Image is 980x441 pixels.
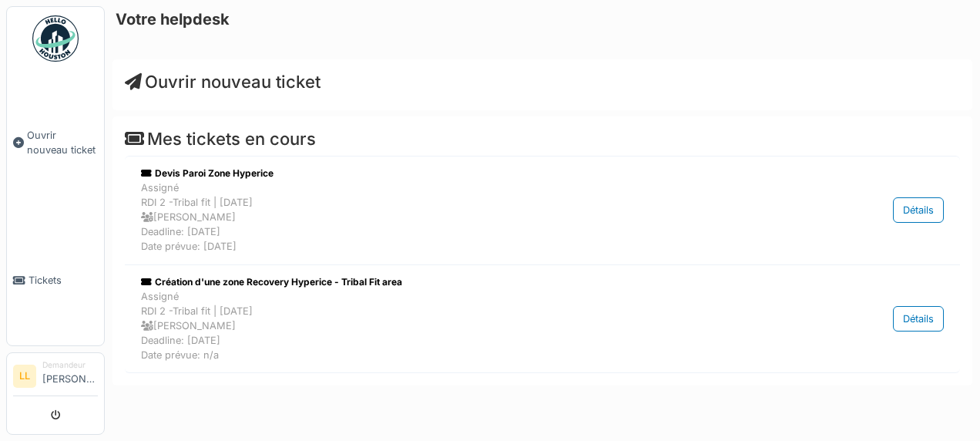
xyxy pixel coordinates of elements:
span: Tickets [29,273,98,288]
a: Ouvrir nouveau ticket [125,72,321,92]
li: LL [13,365,36,388]
img: Badge_color-CXgf-gQk.svg [32,15,79,62]
span: Ouvrir nouveau ticket [27,128,98,157]
a: Ouvrir nouveau ticket [7,70,104,215]
div: Devis Paroi Zone Hyperice [141,167,804,180]
div: Assigné RDI 2 -Tribal fit | [DATE] [PERSON_NAME] Deadline: [DATE] Date prévue: [DATE] [141,180,804,254]
a: Création d'une zone Recovery Hyperice - Tribal Fit area AssignéRDI 2 -Tribal fit | [DATE] [PERSON... [137,271,948,367]
h4: Mes tickets en cours [125,129,960,149]
div: Assigné RDI 2 -Tribal fit | [DATE] [PERSON_NAME] Deadline: [DATE] Date prévue: n/a [141,289,804,363]
div: Détails [893,306,944,332]
a: Tickets [7,215,104,345]
a: LL Demandeur[PERSON_NAME] [13,359,98,396]
h6: Votre helpdesk [116,10,230,29]
a: Devis Paroi Zone Hyperice AssignéRDI 2 -Tribal fit | [DATE] [PERSON_NAME]Deadline: [DATE]Date pré... [137,163,948,258]
div: Détails [893,197,944,223]
div: Demandeur [42,359,98,371]
li: [PERSON_NAME] [42,359,98,392]
div: Création d'une zone Recovery Hyperice - Tribal Fit area [141,275,804,289]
